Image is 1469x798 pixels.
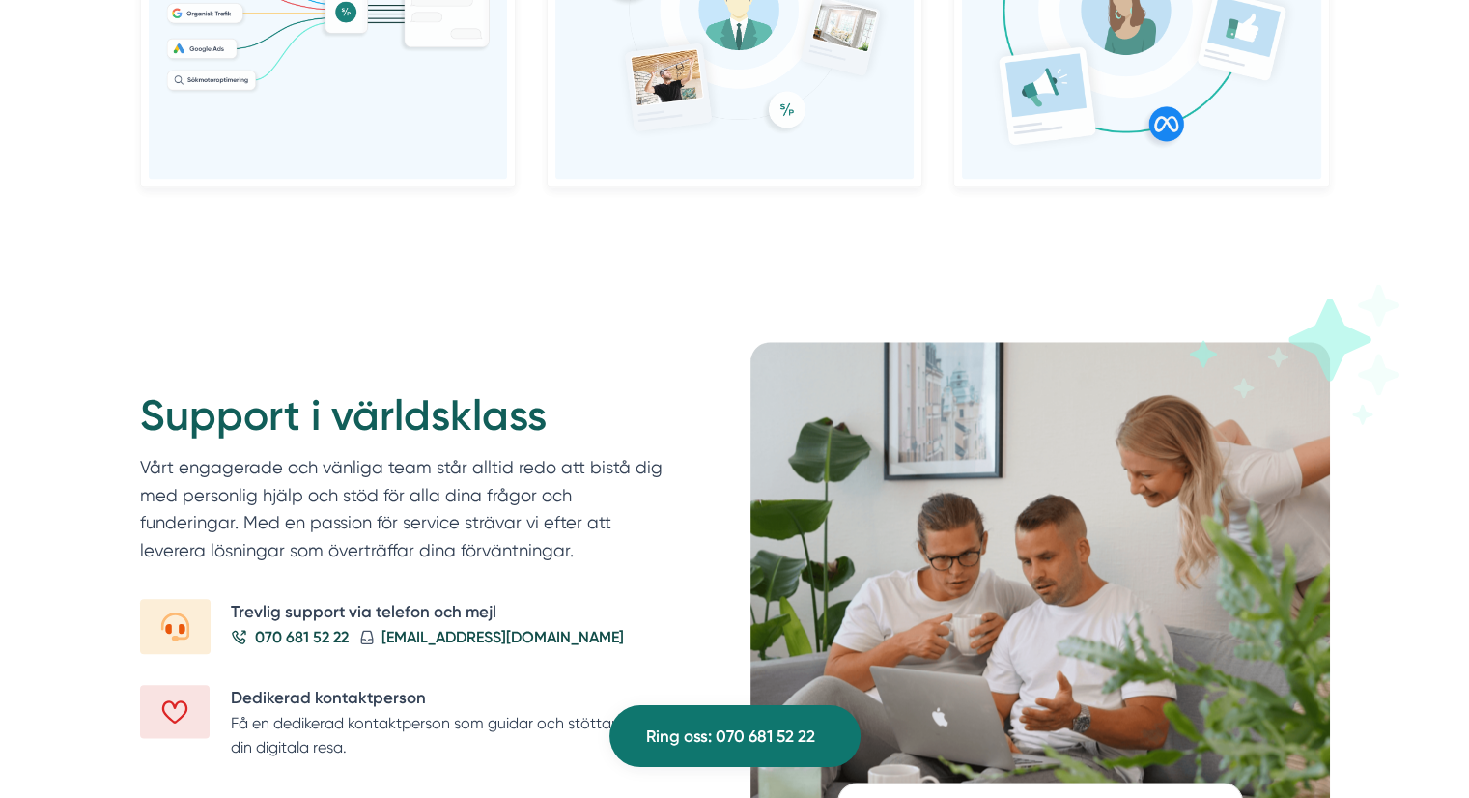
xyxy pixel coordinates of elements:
h2: Support i världsklass [140,388,673,454]
p: Få en dedikerad kontaktperson som guidar och stöttar dig i din digitala resa. [231,711,672,760]
span: Ring oss: 070 681 52 22 [646,724,815,750]
a: [EMAIL_ADDRESS][DOMAIN_NAME] [360,625,624,649]
a: 070 681 52 22 [231,625,349,649]
span: 070 681 52 22 [255,625,349,649]
span: [EMAIL_ADDRESS][DOMAIN_NAME] [381,625,624,649]
h5: Dedikerad kontaktperson [231,685,672,711]
h5: Trevlig support via telefon och mejl [231,599,672,625]
a: Ring oss: 070 681 52 22 [609,705,861,767]
p: Vårt engagerade och vänliga team står alltid redo att bistå dig med personlig hjälp och stöd för ... [140,454,673,574]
